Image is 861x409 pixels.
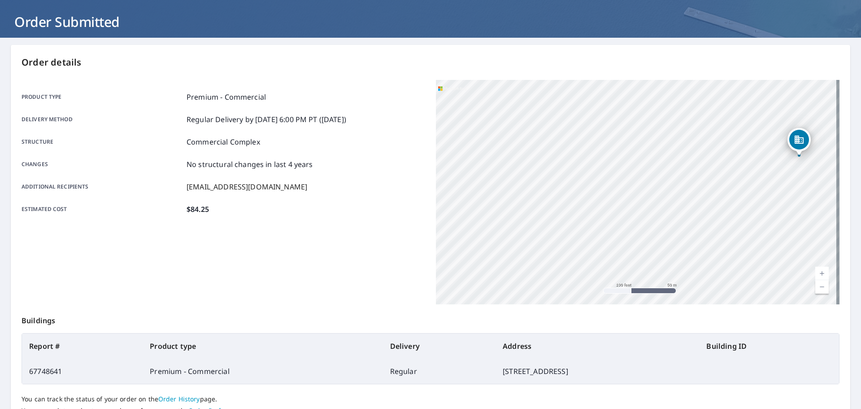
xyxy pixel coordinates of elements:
[187,181,307,192] p: [EMAIL_ADDRESS][DOMAIN_NAME]
[187,92,266,102] p: Premium - Commercial
[815,280,829,294] a: Current Level 18, Zoom Out
[158,395,200,403] a: Order History
[22,395,839,403] p: You can track the status of your order on the page.
[496,359,699,384] td: [STREET_ADDRESS]
[187,204,209,215] p: $84.25
[22,359,143,384] td: 67748641
[22,136,183,147] p: Structure
[383,334,496,359] th: Delivery
[22,56,839,69] p: Order details
[143,334,383,359] th: Product type
[143,359,383,384] td: Premium - Commercial
[383,359,496,384] td: Regular
[11,13,850,31] h1: Order Submitted
[22,114,183,125] p: Delivery method
[187,136,260,147] p: Commercial Complex
[22,159,183,170] p: Changes
[22,334,143,359] th: Report #
[187,159,313,170] p: No structural changes in last 4 years
[22,181,183,192] p: Additional recipients
[699,334,839,359] th: Building ID
[22,92,183,102] p: Product type
[22,304,839,333] p: Buildings
[22,204,183,215] p: Estimated cost
[815,267,829,280] a: Current Level 18, Zoom In
[787,128,811,156] div: Dropped pin, building 1, Commercial property, 2685 Industrial Ave North Charleston, SC 29405
[496,334,699,359] th: Address
[187,114,346,125] p: Regular Delivery by [DATE] 6:00 PM PT ([DATE])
